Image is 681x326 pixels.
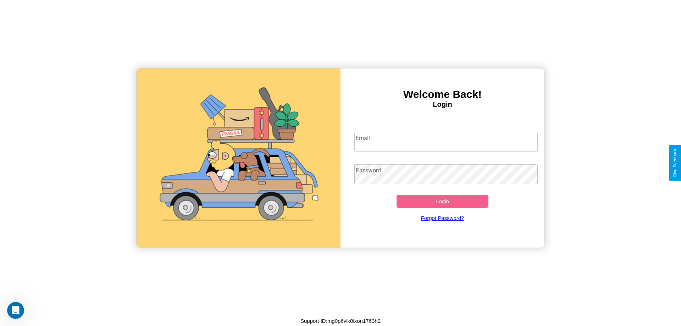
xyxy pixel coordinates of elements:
[137,68,340,248] img: gif
[397,195,488,208] button: Login
[300,316,381,326] p: Support ID: mg0p6vlk0lxon1763h2
[7,302,24,319] iframe: Intercom live chat
[672,149,677,177] div: Give Feedback
[351,208,535,228] a: Forgot Password?
[340,88,544,100] h3: Welcome Back!
[340,100,544,109] h4: Login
